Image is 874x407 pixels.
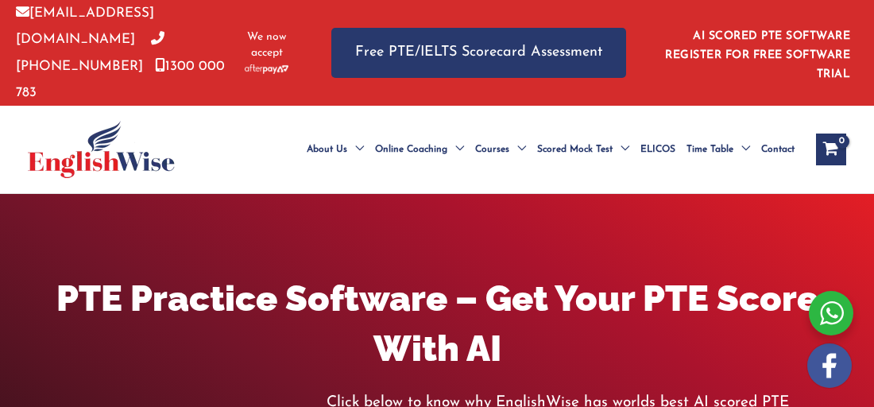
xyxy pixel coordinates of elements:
a: About UsMenu Toggle [301,122,369,177]
a: [PHONE_NUMBER] [16,33,164,72]
span: Courses [475,122,509,177]
span: Scored Mock Test [537,122,613,177]
span: Menu Toggle [733,122,750,177]
aside: Header Widget 1 [658,17,858,88]
span: ELICOS [640,122,675,177]
span: Menu Toggle [613,122,629,177]
span: Menu Toggle [447,122,464,177]
a: View Shopping Cart, empty [816,134,846,165]
a: Online CoachingMenu Toggle [369,122,470,177]
h1: PTE Practice Software – Get Your PTE Score With AI [35,273,839,374]
span: About Us [307,122,347,177]
a: 1300 000 783 [16,60,225,99]
span: Time Table [686,122,733,177]
span: Menu Toggle [509,122,526,177]
span: Online Coaching [375,122,447,177]
nav: Site Navigation: Main Menu [290,122,800,177]
img: white-facebook.png [807,343,852,388]
a: CoursesMenu Toggle [470,122,532,177]
img: cropped-ew-logo [28,121,175,178]
a: ELICOS [635,122,681,177]
span: Menu Toggle [347,122,364,177]
span: Contact [761,122,795,177]
a: AI SCORED PTE SOFTWARE REGISTER FOR FREE SOFTWARE TRIAL [665,30,850,80]
img: Afterpay-Logo [245,64,288,73]
a: [EMAIL_ADDRESS][DOMAIN_NAME] [16,6,154,46]
a: Scored Mock TestMenu Toggle [532,122,635,177]
span: We now accept [242,29,292,61]
a: Contact [756,122,800,177]
a: Free PTE/IELTS Scorecard Assessment [331,28,626,78]
a: Time TableMenu Toggle [681,122,756,177]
